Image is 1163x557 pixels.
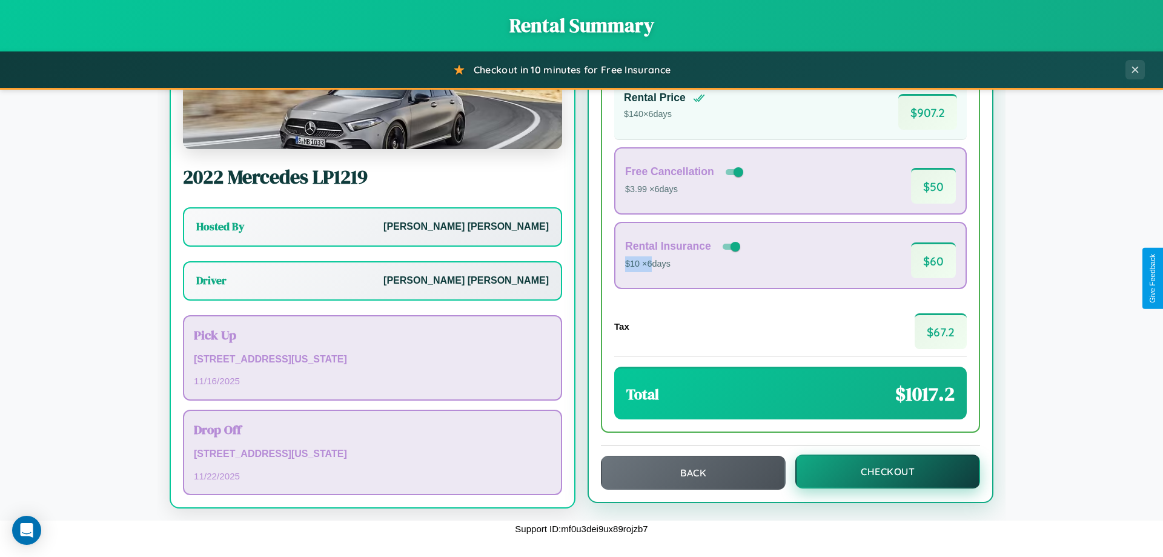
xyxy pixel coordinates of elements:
[196,219,244,234] h3: Hosted By
[12,12,1151,39] h1: Rental Summary
[626,384,659,404] h3: Total
[614,321,629,332] h4: Tax
[194,421,551,438] h3: Drop Off
[601,456,786,490] button: Back
[898,94,957,130] span: $ 907.2
[625,240,711,253] h4: Rental Insurance
[515,521,648,537] p: Support ID: mf0u3dei9ux89rojzb7
[194,445,551,463] p: [STREET_ADDRESS][US_STATE]
[625,182,746,198] p: $3.99 × 6 days
[196,273,227,288] h3: Driver
[795,455,980,489] button: Checkout
[194,468,551,484] p: 11 / 22 / 2025
[383,272,549,290] p: [PERSON_NAME] [PERSON_NAME]
[183,164,562,190] h2: 2022 Mercedes LP1219
[624,92,686,104] h4: Rental Price
[383,218,549,236] p: [PERSON_NAME] [PERSON_NAME]
[194,373,551,389] p: 11 / 16 / 2025
[194,351,551,369] p: [STREET_ADDRESS][US_STATE]
[915,313,967,349] span: $ 67.2
[625,256,743,272] p: $10 × 6 days
[911,242,956,278] span: $ 60
[12,516,41,545] div: Open Intercom Messenger
[474,64,671,76] span: Checkout in 10 minutes for Free Insurance
[1148,254,1157,303] div: Give Feedback
[624,107,705,122] p: $ 140 × 6 days
[194,326,551,344] h3: Pick Up
[911,168,956,204] span: $ 50
[895,381,955,407] span: $ 1017.2
[625,165,714,178] h4: Free Cancellation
